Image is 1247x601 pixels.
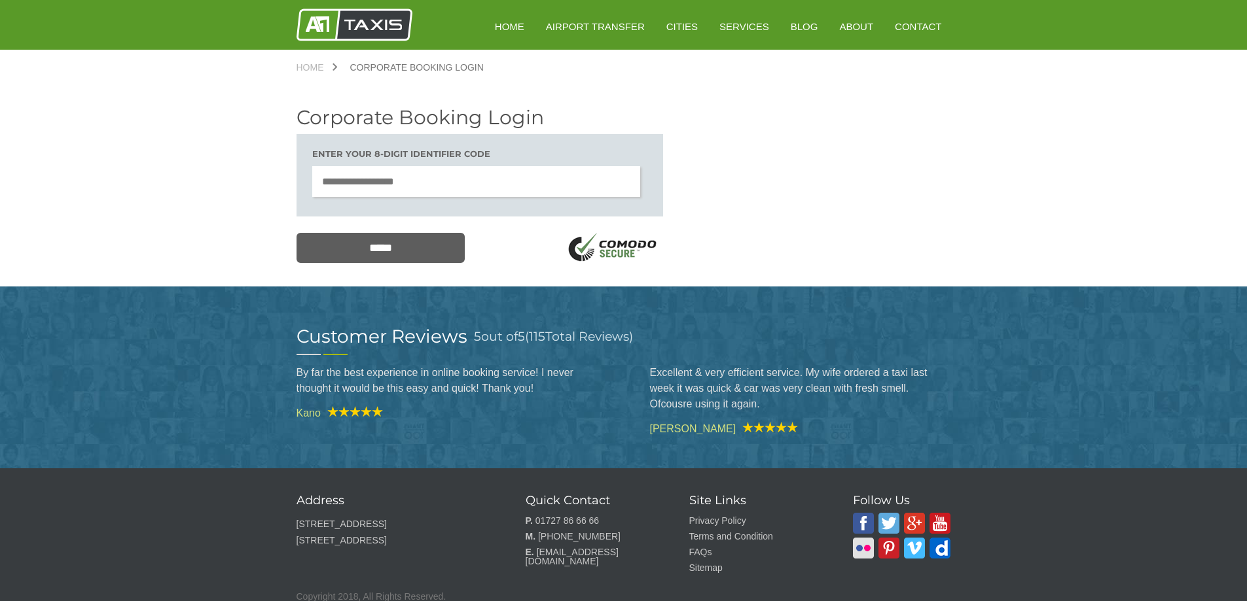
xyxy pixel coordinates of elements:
[526,547,534,557] strong: E.
[297,9,412,41] img: A1 Taxis
[564,233,663,265] img: SSL Logo
[657,10,707,43] a: Cities
[689,562,723,573] a: Sitemap
[297,355,598,406] blockquote: By far the best experience in online booking service! I never thought it would be this easy and q...
[782,10,827,43] a: Blog
[486,10,533,43] a: HOME
[297,494,493,506] h3: Address
[886,10,950,43] a: Contact
[535,515,599,526] a: 01727 86 66 66
[736,422,798,432] img: A1 Taxis Review
[474,329,481,344] span: 5
[650,422,951,434] cite: [PERSON_NAME]
[529,329,545,344] span: 115
[297,63,337,72] a: Home
[297,108,663,128] h2: Corporate Booking Login
[526,531,536,541] strong: M.
[830,10,882,43] a: About
[518,329,525,344] span: 5
[526,494,657,506] h3: Quick Contact
[297,516,493,549] p: [STREET_ADDRESS] [STREET_ADDRESS]
[312,150,647,158] h3: Enter your 8-digit Identifier code
[650,355,951,422] blockquote: Excellent & very efficient service. My wife ordered a taxi last week it was quick & car was very ...
[297,327,467,345] h2: Customer Reviews
[526,515,533,526] strong: P.
[710,10,778,43] a: Services
[689,494,820,506] h3: Site Links
[321,406,383,417] img: A1 Taxis Review
[689,515,746,526] a: Privacy Policy
[853,494,951,506] h3: Follow Us
[474,327,633,346] h3: out of ( Total Reviews)
[537,10,654,43] a: Airport Transfer
[337,63,497,72] a: Corporate Booking Login
[297,406,598,419] cite: Kano
[538,531,621,541] a: [PHONE_NUMBER]
[689,531,773,541] a: Terms and Condition
[689,547,712,557] a: FAQs
[853,513,874,534] img: A1 Taxis
[526,547,619,566] a: [EMAIL_ADDRESS][DOMAIN_NAME]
